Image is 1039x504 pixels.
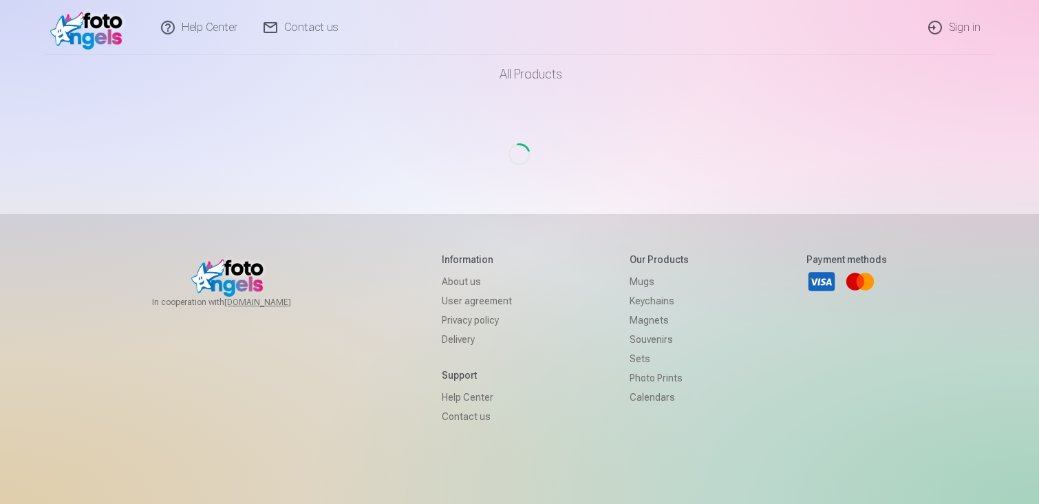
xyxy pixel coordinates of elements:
a: Mugs [630,272,689,291]
a: Keychains [630,291,689,311]
a: User agreement [442,291,512,311]
a: Privacy policy [442,311,512,330]
a: About us [442,272,512,291]
a: Mastercard [845,266,875,297]
h5: Support [442,368,512,382]
span: In cooperation with [152,297,324,308]
h5: Our products [630,253,689,266]
img: /v1 [50,6,129,50]
a: [DOMAIN_NAME] [224,297,324,308]
a: Help Center [442,388,512,407]
h5: Payment methods [806,253,887,266]
h5: Information [442,253,512,266]
a: Magnets [630,311,689,330]
a: Contact us [442,407,512,426]
a: Souvenirs [630,330,689,349]
a: All products [461,55,579,94]
a: Delivery [442,330,512,349]
a: Visa [806,266,837,297]
a: Calendars [630,388,689,407]
a: Photo prints [630,368,689,388]
a: Sets [630,349,689,368]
